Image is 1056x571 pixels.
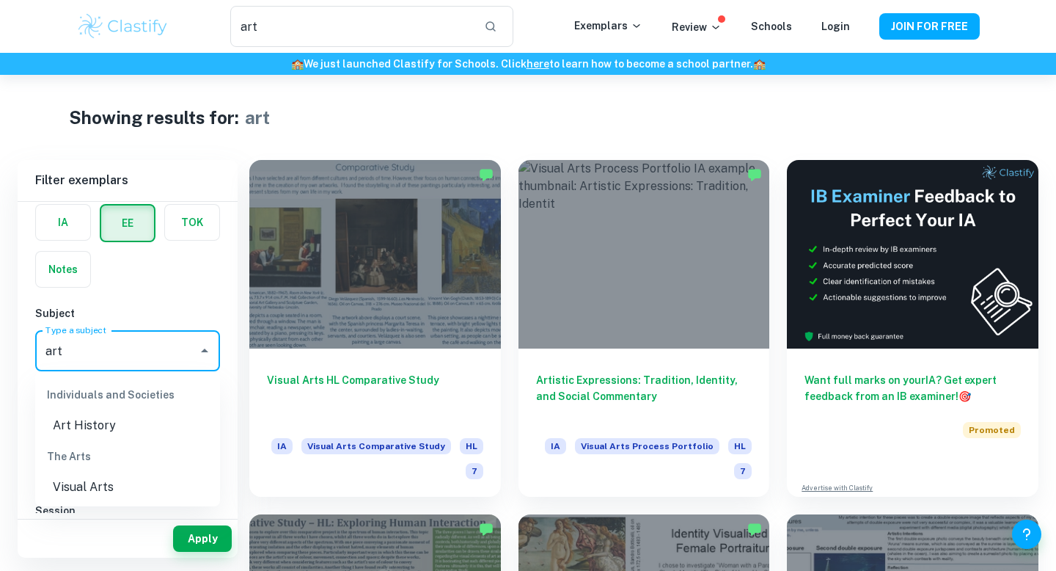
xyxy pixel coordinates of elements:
[245,104,270,131] h1: art
[301,438,451,454] span: Visual Arts Comparative Study
[76,12,169,41] img: Clastify logo
[575,438,719,454] span: Visual Arts Process Portfolio
[69,104,239,131] h1: Showing results for:
[479,522,494,537] img: Marked
[35,503,220,519] h6: Session
[753,58,766,70] span: 🏫
[230,6,472,47] input: Search for any exemplars...
[574,18,642,34] p: Exemplars
[821,21,850,32] a: Login
[271,438,293,454] span: IA
[165,205,219,240] button: TOK
[466,463,483,479] span: 7
[879,13,980,40] button: JOIN FOR FREE
[545,438,566,454] span: IA
[35,412,220,439] li: Art History
[36,252,90,287] button: Notes
[35,305,220,321] h6: Subject
[747,167,762,182] img: Marked
[35,474,220,501] li: Visual Arts
[958,390,971,402] span: 🎯
[751,21,792,32] a: Schools
[536,372,752,421] h6: Artistic Expressions: Tradition, Identity, and Social Commentary
[527,58,549,70] a: here
[1012,520,1041,549] button: Help and Feedback
[173,525,232,552] button: Apply
[35,439,220,474] div: The Arts
[672,19,722,35] p: Review
[249,160,501,497] a: Visual Arts HL Comparative StudyIAVisual Arts Comparative StudyHL7
[728,438,752,454] span: HL
[802,483,873,493] a: Advertise with Clastify
[787,160,1038,349] img: Thumbnail
[35,377,220,412] div: Individuals and Societies
[291,58,304,70] span: 🏫
[36,205,90,240] button: IA
[18,160,238,201] h6: Filter exemplars
[734,463,752,479] span: 7
[267,372,483,421] h6: Visual Arts HL Comparative Study
[479,167,494,182] img: Marked
[460,438,483,454] span: HL
[101,206,154,241] button: EE
[787,160,1038,497] a: Want full marks on yourIA? Get expert feedback from an IB examiner!PromotedAdvertise with Clastify
[194,341,215,361] button: Close
[747,522,762,537] img: Marked
[3,56,1053,72] h6: We just launched Clastify for Schools. Click to learn how to become a school partner.
[804,372,1021,404] h6: Want full marks on your IA ? Get expert feedback from an IB examiner!
[518,160,770,497] a: Artistic Expressions: Tradition, Identity, and Social CommentaryIAVisual Arts Process PortfolioHL7
[45,324,106,336] label: Type a subject
[963,422,1021,438] span: Promoted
